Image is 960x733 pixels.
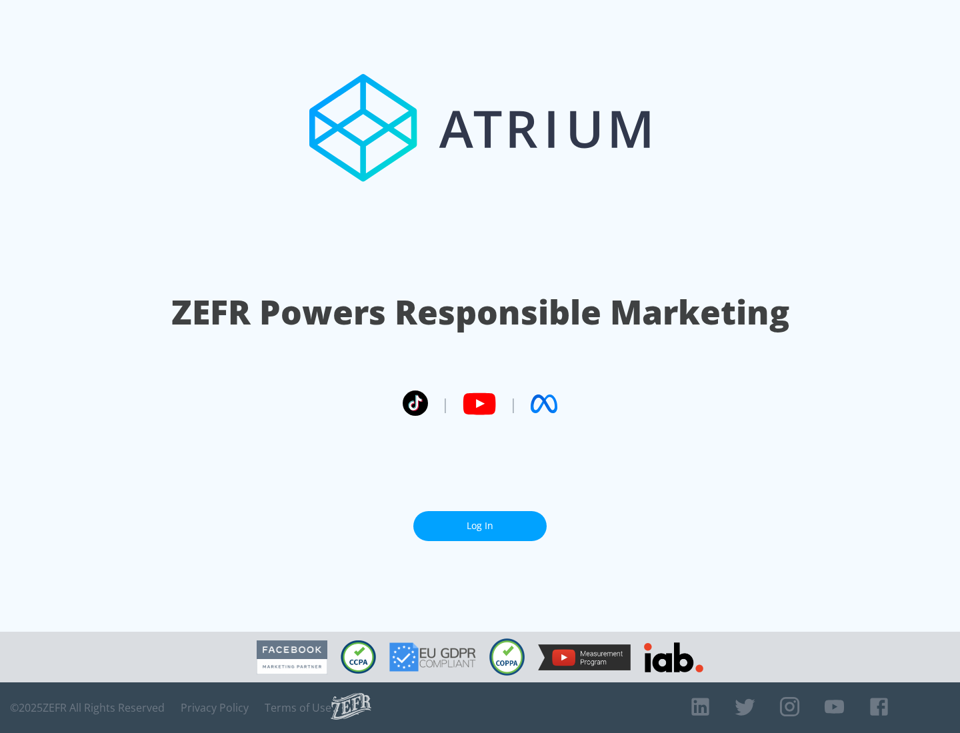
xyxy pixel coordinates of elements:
img: CCPA Compliant [341,640,376,674]
img: COPPA Compliant [489,638,525,676]
img: GDPR Compliant [389,642,476,672]
a: Log In [413,511,547,541]
span: © 2025 ZEFR All Rights Reserved [10,701,165,714]
img: IAB [644,642,703,672]
h1: ZEFR Powers Responsible Marketing [171,289,789,335]
a: Privacy Policy [181,701,249,714]
span: | [441,394,449,414]
span: | [509,394,517,414]
a: Terms of Use [265,701,331,714]
img: YouTube Measurement Program [538,644,631,670]
img: Facebook Marketing Partner [257,640,327,674]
